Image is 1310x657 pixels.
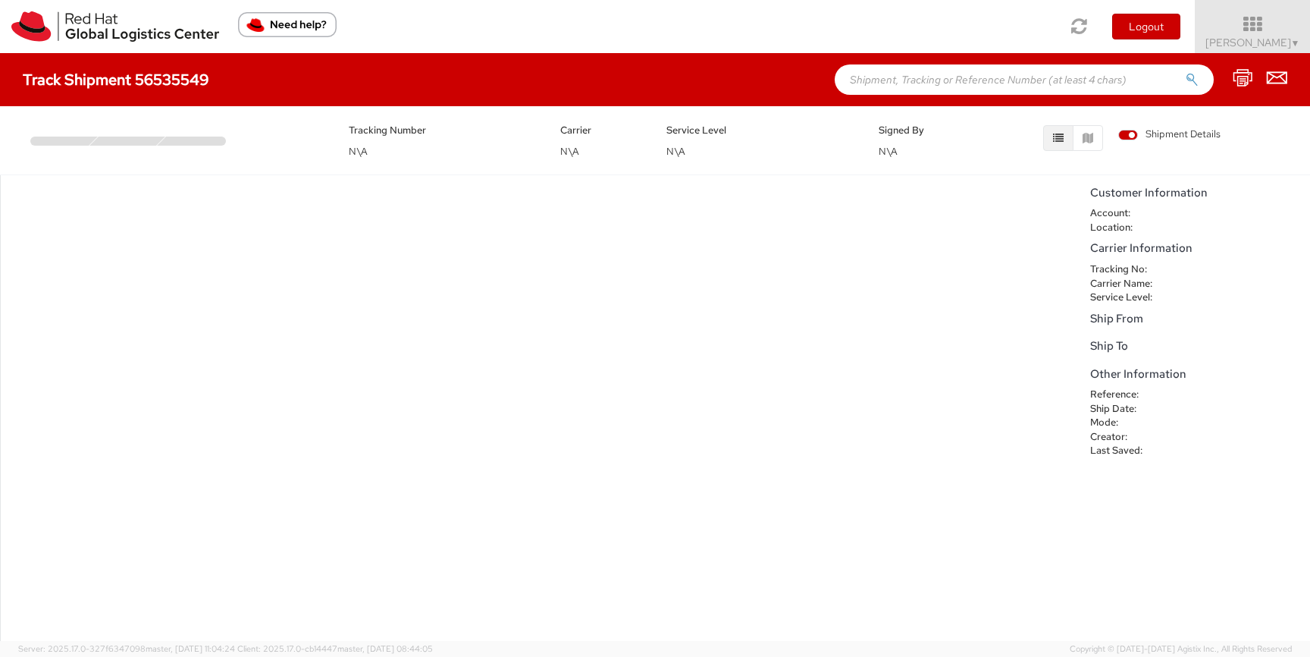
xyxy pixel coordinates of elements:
dt: Reference: [1079,388,1177,402]
img: rh-logistics-00dfa346123c4ec078e1.svg [11,11,219,42]
dt: Account: [1079,206,1177,221]
h5: Signed By [879,125,962,136]
dt: Mode: [1079,416,1177,430]
span: N\A [666,145,685,158]
h5: Customer Information [1090,187,1302,200]
h5: Ship From [1090,313,1302,325]
span: Client: 2025.17.0-cb14447 [237,643,433,654]
span: N\A [349,145,368,158]
dt: Ship Date: [1079,402,1177,417]
span: Server: 2025.17.0-327f6347098 [18,643,235,654]
button: Logout [1112,14,1180,39]
dt: Service Level: [1079,291,1177,305]
span: master, [DATE] 08:44:05 [337,643,433,654]
span: master, [DATE] 11:04:24 [146,643,235,654]
h4: Track Shipment 56535549 [23,71,209,88]
span: N\A [560,145,579,158]
dt: Creator: [1079,430,1177,445]
h5: Carrier Information [1090,242,1302,255]
dt: Tracking No: [1079,262,1177,277]
button: Need help? [238,12,337,37]
span: Copyright © [DATE]-[DATE] Agistix Inc., All Rights Reserved [1070,643,1292,655]
h5: Service Level [666,125,856,136]
input: Shipment, Tracking or Reference Number (at least 4 chars) [835,64,1214,95]
label: Shipment Details [1118,127,1221,144]
span: ▼ [1291,37,1300,49]
h5: Carrier [560,125,644,136]
span: [PERSON_NAME] [1205,36,1300,49]
span: Shipment Details [1118,127,1221,142]
dt: Last Saved: [1079,444,1177,458]
span: N\A [879,145,898,158]
dt: Carrier Name: [1079,277,1177,291]
h5: Tracking Number [349,125,538,136]
h5: Other Information [1090,368,1302,381]
h5: Ship To [1090,340,1302,353]
dt: Location: [1079,221,1177,235]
